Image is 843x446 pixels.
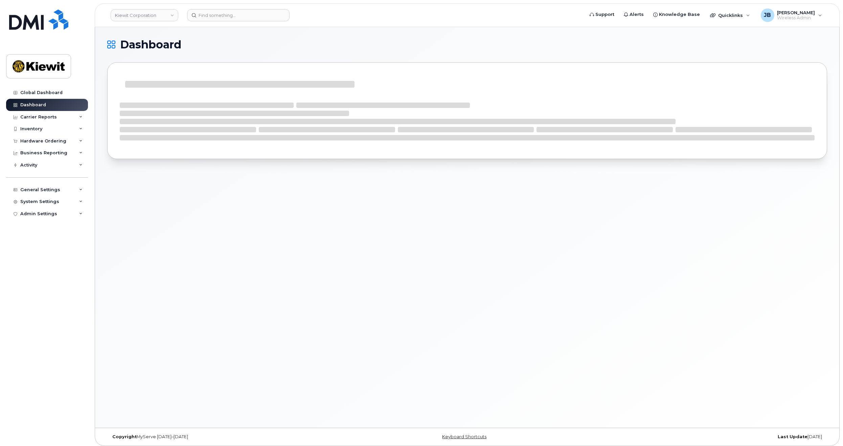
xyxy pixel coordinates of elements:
span: Dashboard [120,40,181,50]
strong: Last Update [778,434,807,439]
a: Keyboard Shortcuts [442,434,486,439]
strong: Copyright [112,434,137,439]
div: [DATE] [587,434,827,440]
div: MyServe [DATE]–[DATE] [107,434,347,440]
